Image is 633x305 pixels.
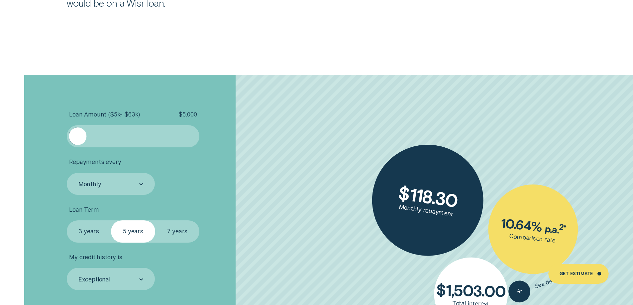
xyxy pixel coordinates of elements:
[178,111,197,118] span: $ 5,000
[548,264,608,284] a: Get Estimate
[111,220,155,243] label: 5 years
[67,220,111,243] label: 3 years
[78,276,111,283] div: Exceptional
[69,111,140,118] span: Loan Amount ( $5k - $63k )
[155,220,199,243] label: 7 years
[69,254,122,261] span: My credit history is
[69,206,99,213] span: Loan Term
[78,181,101,188] div: Monthly
[69,158,121,166] span: Repayments every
